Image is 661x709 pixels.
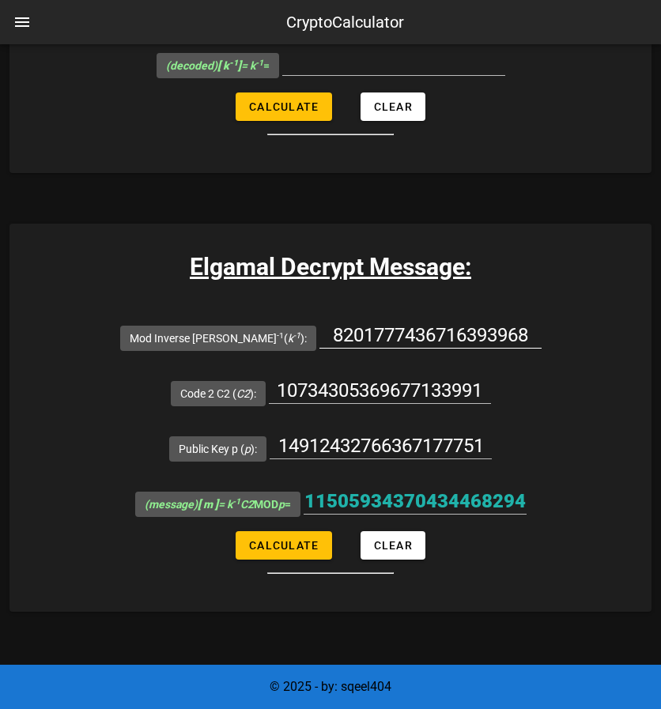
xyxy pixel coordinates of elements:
button: nav-menu-toggle [3,3,41,41]
span: Calculate [248,539,319,552]
i: (decoded) = k [166,59,263,72]
sup: -1 [229,58,238,68]
button: Calculate [236,531,331,560]
div: CryptoCalculator [286,10,404,34]
sup: -1 [277,330,284,341]
span: Calculate [248,100,319,113]
span: Clear [373,100,413,113]
i: k [288,332,300,345]
i: C2 [236,387,250,400]
label: Mod Inverse [PERSON_NAME] ( ): [130,330,307,346]
i: (message) = k C2 [145,498,254,511]
label: Public Key p ( ): [179,441,257,457]
span: MOD = [145,498,291,511]
span: = [166,59,270,72]
b: [ k ] [217,59,241,72]
button: Clear [361,92,425,121]
i: p [244,443,251,455]
b: [ m ] [198,498,218,511]
sup: -1 [255,58,263,68]
button: Clear [361,531,425,560]
sup: -1 [232,496,240,507]
span: Clear [373,539,413,552]
span: © 2025 - by: sqeel404 [270,679,391,694]
label: Code 2 C2 ( ): [180,386,256,402]
h3: Exponential Decode Message: [172,662,490,698]
i: p [278,498,285,511]
button: Calculate [236,92,331,121]
sup: -1 [293,330,300,341]
h3: Elgamal Decrypt Message: [9,249,652,285]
